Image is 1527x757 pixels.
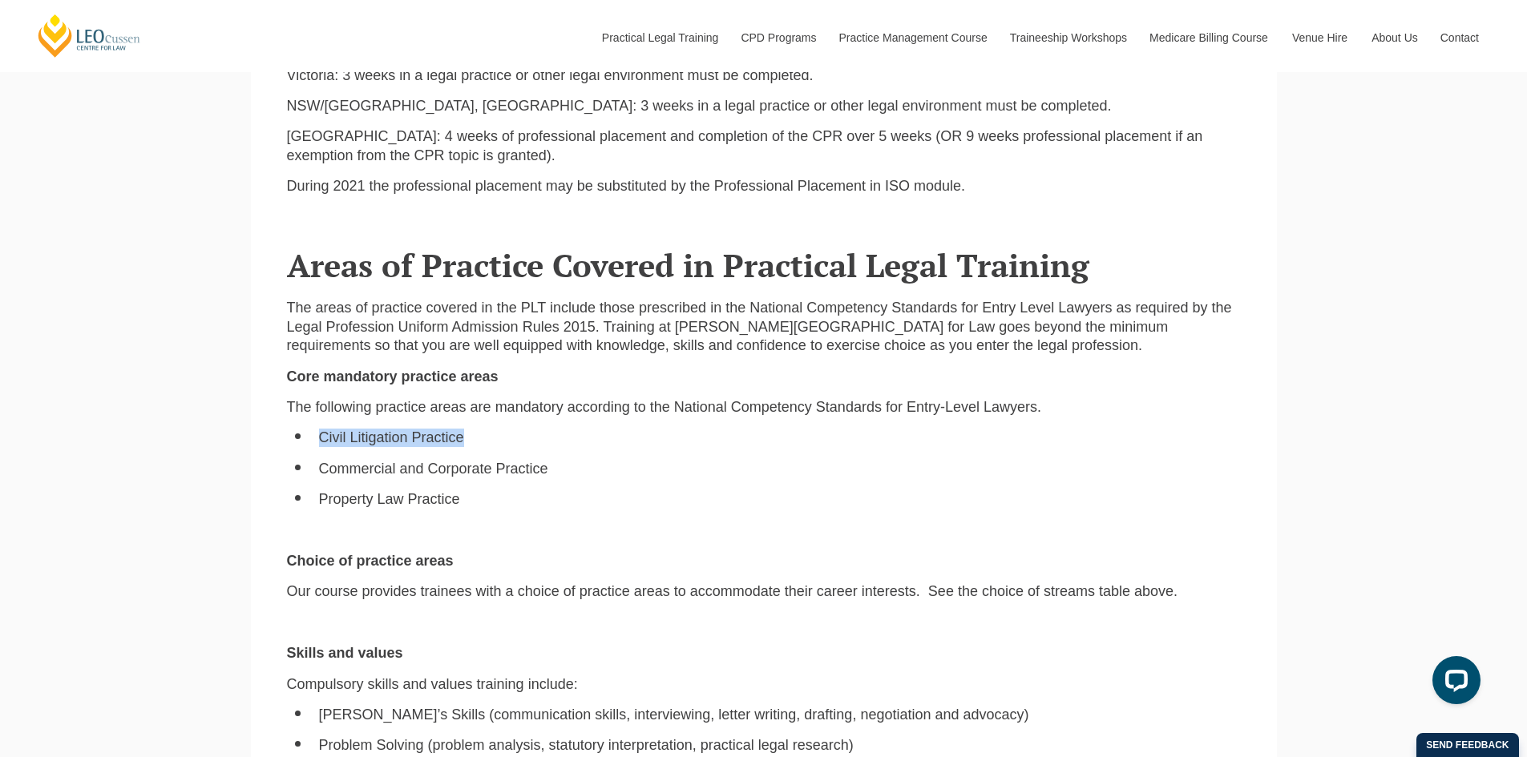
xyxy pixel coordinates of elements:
p: During 2021 the professional placement may be substituted by the Professional Placement in ISO mo... [287,177,1241,195]
a: Practical Legal Training [590,3,729,72]
a: Medicare Billing Course [1137,3,1280,72]
a: Venue Hire [1280,3,1359,72]
li: Property Law Practice [319,490,1241,509]
strong: Core mandatory practice areas [287,368,499,385]
p: The areas of practice covered in the PLT include those prescribed in the National Competency Stan... [287,299,1241,355]
iframe: LiveChat chat widget [1420,650,1487,717]
li: Commercial and Corporate Practice [319,460,1241,478]
li: Problem Solving (problem analysis, statutory interpretation, practical legal research) [319,736,1241,755]
li: [PERSON_NAME]’s Skills (communication skills, interviewing, letter writing, drafting, negotiation... [319,706,1241,724]
p: NSW/[GEOGRAPHIC_DATA], [GEOGRAPHIC_DATA]: 3 weeks in a legal practice or other legal environment ... [287,97,1241,115]
a: Traineeship Workshops [998,3,1137,72]
strong: Skills and values [287,645,403,661]
h2: Areas of Practice Covered in Practical Legal Training [287,248,1241,283]
p: Our course provides trainees with a choice of practice areas to accommodate their career interest... [287,582,1241,601]
a: [PERSON_NAME] Centre for Law [36,13,143,58]
p: The following practice areas are mandatory according to the National Competency Standards for Ent... [287,398,1241,417]
li: Civil Litigation Practice [319,429,1241,447]
strong: Choice of practice areas [287,553,454,569]
a: CPD Programs [729,3,826,72]
p: Victoria: 3 weeks in a legal practice or other legal environment must be completed. [287,66,1241,85]
a: Practice Management Course [827,3,998,72]
a: About Us [1359,3,1428,72]
a: Contact [1428,3,1491,72]
p: [GEOGRAPHIC_DATA]: 4 weeks of professional placement and completion of the CPR over 5 weeks (OR 9... [287,127,1241,165]
p: Compulsory skills and values training include: [287,675,1241,694]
